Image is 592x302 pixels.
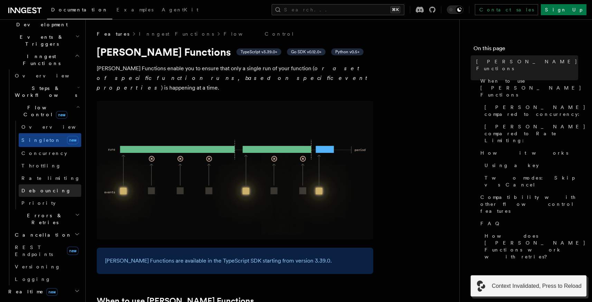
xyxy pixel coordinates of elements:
[56,111,67,119] span: new
[19,172,81,184] a: Rate limiting
[21,175,80,181] span: Rate limiting
[12,260,81,273] a: Versioning
[241,49,277,55] span: TypeScript v3.39.0+
[485,162,539,169] span: Using a key
[15,276,51,282] span: Logging
[482,120,578,147] a: [PERSON_NAME] compared to Rate Limiting:
[6,285,81,298] button: Realtimenew
[97,65,370,91] em: or a set of specific function runs, based on specific event properties
[478,147,578,159] a: How it works
[97,101,373,239] img: Singleton Functions only process one run at a time.
[480,149,568,156] span: How it works
[6,53,75,67] span: Inngest Functions
[480,194,578,214] span: Compatibility with other flow control features
[12,104,76,118] span: Flow Control
[6,31,81,50] button: Events & Triggers
[21,137,61,143] span: Singleton
[12,273,81,285] a: Logging
[47,2,112,19] a: Documentation
[480,220,503,227] span: FAQ
[12,101,81,121] button: Flow Controlnew
[97,46,373,58] h1: [PERSON_NAME] Functions
[19,147,81,159] a: Concurrency
[12,229,81,241] button: Cancellation
[21,124,93,130] span: Overview
[473,55,578,75] a: [PERSON_NAME] Functions
[473,44,578,55] h4: On this page
[6,70,81,285] div: Inngest Functions
[476,58,578,72] span: [PERSON_NAME] Functions
[112,2,158,19] a: Examples
[12,209,81,229] button: Errors & Retries
[478,217,578,230] a: FAQ
[19,159,81,172] a: Throttling
[15,245,53,257] span: REST Endpoints
[67,247,78,255] span: new
[291,49,321,55] span: Go SDK v0.12.0+
[21,200,56,206] span: Priority
[12,70,81,82] a: Overview
[15,73,86,79] span: Overview
[541,4,586,15] a: Sign Up
[6,14,75,28] span: Local Development
[116,7,153,12] span: Examples
[391,6,400,13] kbd: ⌘K
[6,288,58,295] span: Realtime
[335,49,359,55] span: Python v0.5+
[12,231,72,238] span: Cancellation
[162,7,198,12] span: AgentKit
[482,101,578,120] a: [PERSON_NAME] compared to concurrency:
[480,77,582,98] span: When to use [PERSON_NAME] Functions
[21,188,71,193] span: Debouncing
[12,212,75,226] span: Errors & Retries
[492,282,582,290] span: Context Invalidated, Press to Reload
[485,232,586,260] span: How does [PERSON_NAME] Functions work with retries?
[97,30,129,37] span: Features
[51,7,108,12] span: Documentation
[447,6,463,14] button: Toggle dark mode
[478,191,578,217] a: Compatibility with other flow control features
[19,121,81,133] a: Overview
[46,288,58,296] span: new
[105,256,365,266] p: [PERSON_NAME] Functions are available in the TypeScript SDK starting from version 3.39.0.
[12,121,81,209] div: Flow Controlnew
[19,197,81,209] a: Priority
[19,133,81,147] a: Singletonnew
[12,82,81,101] button: Steps & Workflows
[485,123,586,144] span: [PERSON_NAME] compared to Rate Limiting:
[67,136,78,144] span: new
[485,174,578,188] span: Two modes: Skip vs Cancel
[478,75,578,101] a: When to use [PERSON_NAME] Functions
[97,64,373,93] p: [PERSON_NAME] Functions enable you to ensure that only a single run of your function ( ) is happe...
[12,241,81,260] a: REST Endpointsnew
[485,104,586,118] span: [PERSON_NAME] compared to concurrency:
[19,184,81,197] a: Debouncing
[482,159,578,172] a: Using a key
[224,30,294,37] a: Flow Control
[6,50,81,70] button: Inngest Functions
[475,4,538,15] a: Contact sales
[15,264,60,269] span: Versioning
[158,2,203,19] a: AgentKit
[482,230,578,263] a: How does [PERSON_NAME] Functions work with retries?
[6,11,81,31] button: Local Development
[139,30,214,37] a: Inngest Functions
[21,150,67,156] span: Concurrency
[272,4,404,15] button: Search...⌘K
[482,172,578,191] a: Two modes: Skip vs Cancel
[12,85,77,99] span: Steps & Workflows
[21,163,61,168] span: Throttling
[6,34,75,47] span: Events & Triggers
